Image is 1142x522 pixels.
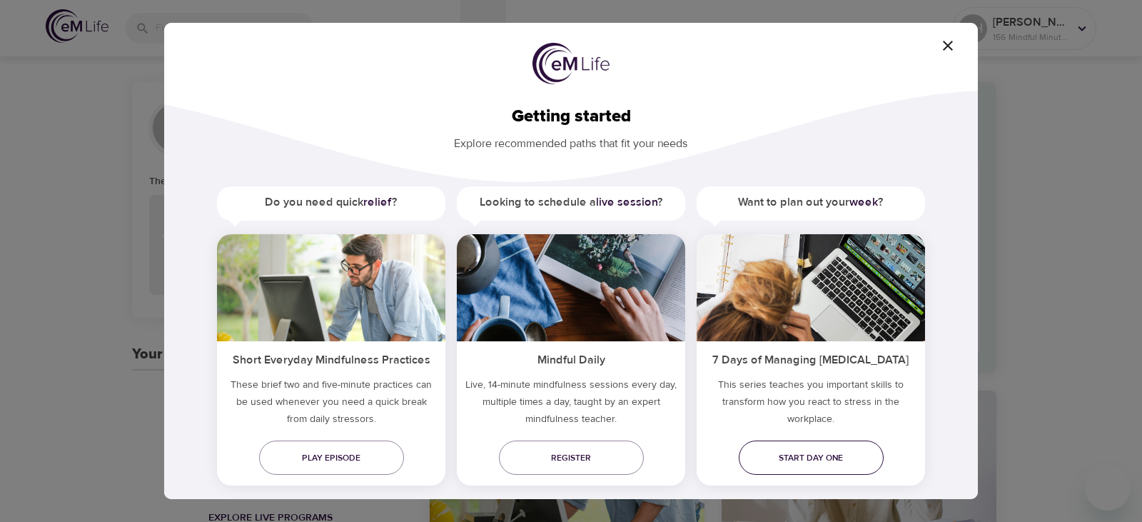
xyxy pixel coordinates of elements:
[596,195,657,209] a: live session
[499,441,644,475] a: Register
[217,234,445,341] img: ims
[217,186,445,219] h5: Do you need quick ?
[697,186,925,219] h5: Want to plan out your ?
[187,106,955,127] h2: Getting started
[510,451,632,466] span: Register
[697,341,925,376] h5: 7 Days of Managing [MEDICAL_DATA]
[697,234,925,341] img: ims
[457,341,685,376] h5: Mindful Daily
[271,451,393,466] span: Play episode
[750,451,872,466] span: Start day one
[697,376,925,433] p: This series teaches you important skills to transform how you react to stress in the workplace.
[849,195,878,209] a: week
[217,341,445,376] h5: Short Everyday Mindfulness Practices
[187,127,955,152] p: Explore recommended paths that fit your needs
[739,441,884,475] a: Start day one
[532,43,610,84] img: logo
[217,376,445,433] h5: These brief two and five-minute practices can be used whenever you need a quick break from daily ...
[457,186,685,219] h5: Looking to schedule a ?
[457,234,685,341] img: ims
[457,376,685,433] p: Live, 14-minute mindfulness sessions every day, multiple times a day, taught by an expert mindful...
[363,195,392,209] a: relief
[259,441,404,475] a: Play episode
